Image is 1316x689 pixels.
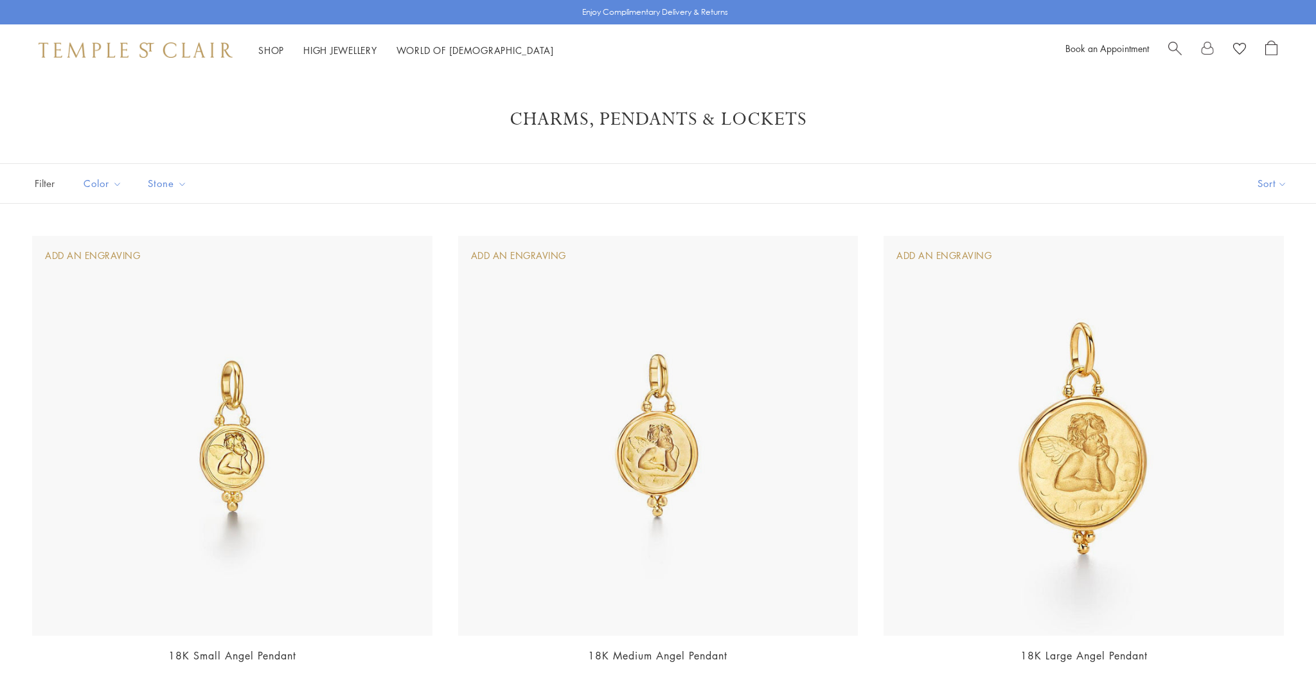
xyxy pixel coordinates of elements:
a: High JewelleryHigh Jewellery [303,44,377,57]
a: ShopShop [258,44,284,57]
span: Stone [141,175,197,192]
a: 18K Small Angel Pendant [168,649,296,663]
h1: Charms, Pendants & Lockets [51,108,1265,131]
img: AP10-BEZGRN [884,236,1284,636]
a: Book an Appointment [1065,42,1149,55]
button: Show sort by [1229,164,1316,203]
div: Add An Engraving [471,249,566,263]
a: World of [DEMOGRAPHIC_DATA]World of [DEMOGRAPHIC_DATA] [396,44,554,57]
a: 18K Large Angel Pendant [1020,649,1148,663]
a: Open Shopping Bag [1265,40,1277,60]
span: Color [77,175,132,192]
a: Search [1168,40,1182,60]
img: Temple St. Clair [39,42,233,58]
button: Color [74,169,132,198]
img: AP10-BEZGRN [458,236,858,636]
div: Add An Engraving [45,249,140,263]
nav: Main navigation [258,42,554,58]
button: Stone [138,169,197,198]
img: AP10-BEZGRN [32,236,432,636]
iframe: Gorgias live chat messenger [1252,629,1303,676]
div: Add An Engraving [896,249,991,263]
a: 18K Medium Angel Pendant [588,649,727,663]
a: View Wishlist [1233,40,1246,60]
p: Enjoy Complimentary Delivery & Returns [582,6,728,19]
